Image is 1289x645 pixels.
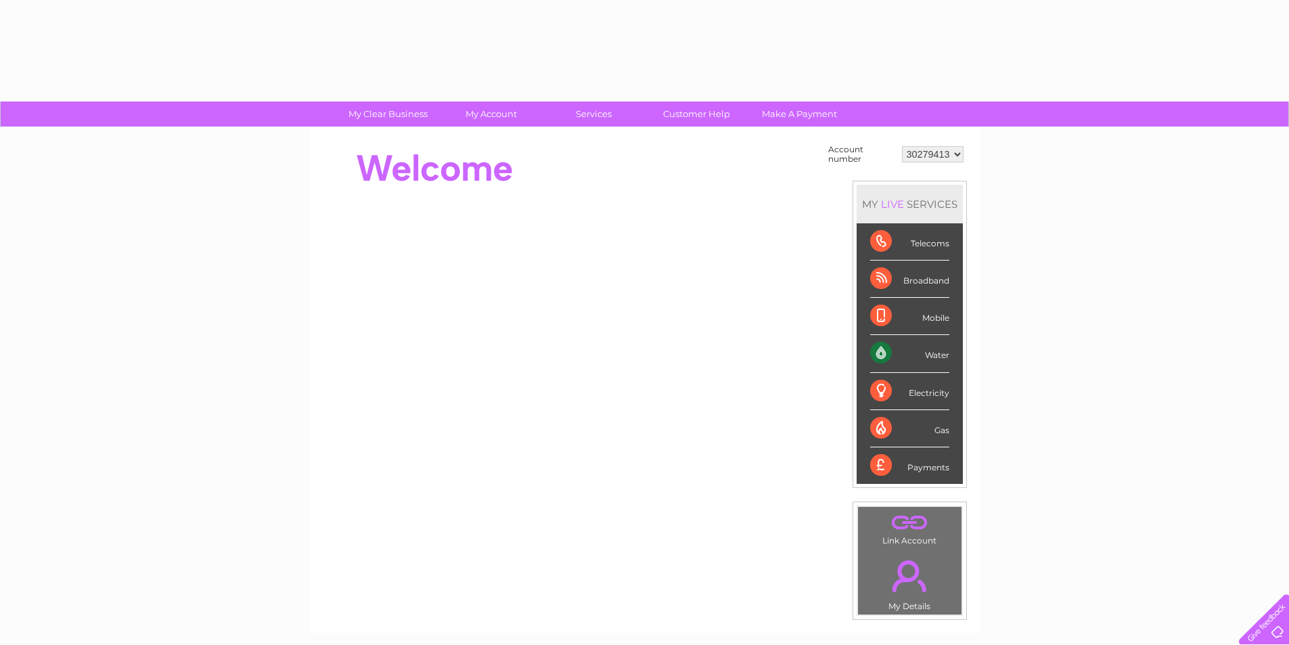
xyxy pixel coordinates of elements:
a: . [861,510,958,534]
a: Services [538,102,650,127]
td: My Details [857,549,962,615]
div: Water [870,335,949,372]
a: My Clear Business [332,102,444,127]
a: Customer Help [641,102,752,127]
div: LIVE [878,198,907,210]
div: Telecoms [870,223,949,261]
a: Make A Payment [744,102,855,127]
div: Payments [870,447,949,484]
a: My Account [435,102,547,127]
div: MY SERVICES [857,185,963,223]
td: Account number [825,141,899,167]
div: Electricity [870,373,949,410]
div: Broadband [870,261,949,298]
a: . [861,552,958,600]
div: Mobile [870,298,949,335]
td: Link Account [857,506,962,549]
div: Gas [870,410,949,447]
